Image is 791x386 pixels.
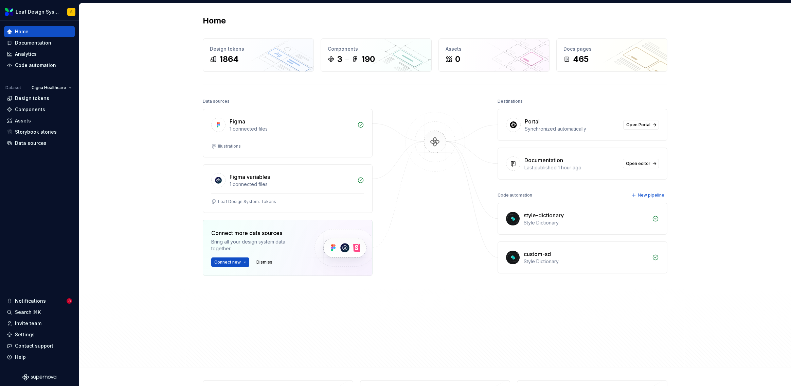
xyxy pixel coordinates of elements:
a: Figma1 connected filesIllustrations [203,109,373,157]
div: Analytics [15,51,37,57]
div: Data sources [203,97,230,106]
div: Components [15,106,45,113]
a: Assets0 [438,38,550,72]
div: Portal [525,117,540,125]
div: Docs pages [563,46,660,52]
div: Settings [15,331,35,338]
button: Help [4,352,75,363]
div: Destinations [498,97,523,106]
div: Assets [15,117,31,124]
span: Open editor [626,161,650,166]
a: Invite team [4,318,75,329]
div: Help [15,354,26,360]
div: Figma [230,117,245,125]
div: S [70,9,73,15]
div: Figma variables [230,173,270,181]
div: Components [328,46,425,52]
div: 465 [573,54,589,65]
div: custom-sd [524,250,551,258]
div: Assets [446,46,542,52]
svg: Supernova Logo [22,374,56,381]
a: Documentation [4,37,75,48]
div: Contact support [15,342,53,349]
a: Data sources [4,138,75,149]
a: Open editor [623,159,659,168]
img: 6e787e26-f4c0-4230-8924-624fe4a2d214.png [5,8,13,16]
div: 3 [337,54,342,65]
h2: Home [203,15,226,26]
a: Analytics [4,49,75,60]
div: Bring all your design system data together. [211,238,303,252]
div: Style Dictionary [524,258,648,265]
div: Code automation [498,190,532,200]
button: Connect new [211,257,249,267]
div: Home [15,28,29,35]
div: Documentation [15,39,51,46]
button: Search ⌘K [4,307,75,318]
a: Design tokens [4,93,75,104]
button: Dismiss [253,257,275,267]
a: Code automation [4,60,75,71]
a: Docs pages465 [556,38,667,72]
a: Assets [4,115,75,126]
div: Synchronized automatically [525,125,619,132]
div: Design tokens [15,95,49,102]
div: 1 connected files [230,181,353,188]
span: Cigna Healthcare [32,85,66,90]
div: Leaf Design System [16,9,59,15]
span: Open Portal [626,122,650,128]
div: Code automation [15,62,56,69]
div: Leaf Design System: Tokens [218,199,276,204]
a: Storybook stories [4,127,75,137]
a: Figma variables1 connected filesLeaf Design System: Tokens [203,164,373,213]
button: Notifications3 [4,296,75,306]
a: Open Portal [623,120,659,130]
div: Connect more data sources [211,229,303,237]
div: Style Dictionary [524,219,648,226]
a: Design tokens1864 [203,38,314,72]
a: Components3190 [321,38,432,72]
div: 1 connected files [230,125,353,132]
div: 1864 [219,54,239,65]
div: Illustrations [218,144,241,149]
div: Notifications [15,298,46,304]
a: Components [4,104,75,115]
span: New pipeline [638,192,664,198]
span: Connect new [214,259,241,265]
a: Home [4,26,75,37]
div: Storybook stories [15,129,57,135]
div: Last published 1 hour ago [524,164,619,171]
button: New pipeline [629,190,667,200]
div: Dataset [5,85,21,90]
a: Settings [4,329,75,340]
div: style-dictionary [524,211,564,219]
div: Invite team [15,320,41,327]
button: Leaf Design SystemS [1,4,77,19]
div: Search ⌘K [15,309,41,316]
div: 190 [361,54,375,65]
span: 3 [67,298,72,304]
button: Cigna Healthcare [29,83,75,93]
div: Documentation [524,156,563,164]
button: Contact support [4,340,75,351]
div: Design tokens [210,46,307,52]
div: Data sources [15,140,47,147]
div: 0 [455,54,460,65]
span: Dismiss [256,259,272,265]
